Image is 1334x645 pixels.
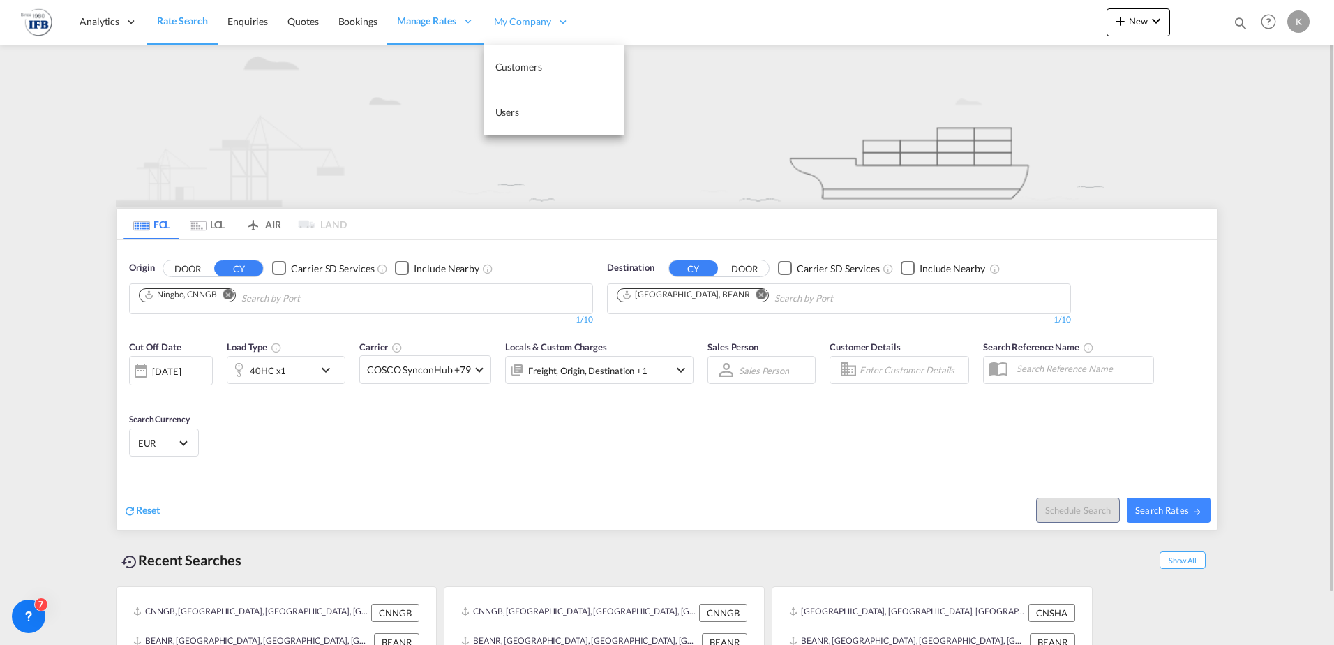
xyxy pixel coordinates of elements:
[607,261,654,275] span: Destination
[747,289,768,303] button: Remove
[1287,10,1310,33] div: K
[152,365,181,378] div: [DATE]
[1028,604,1075,622] div: CNSHA
[129,341,181,353] span: Cut Off Date
[1112,13,1129,29] md-icon: icon-plus 400-fg
[860,359,964,380] input: Enter Customer Details
[1135,505,1202,516] span: Search Rates
[227,15,268,27] span: Enquiries
[317,362,341,378] md-icon: icon-chevron-down
[241,288,374,310] input: Chips input.
[1257,10,1287,35] div: Help
[137,284,380,310] md-chips-wrap: Chips container. Use arrow keys to select chips.
[235,209,291,239] md-tab-item: AIR
[669,260,718,276] button: CY
[1127,498,1211,523] button: Search Ratesicon-arrow-right
[271,342,282,353] md-icon: icon-information-outline
[461,604,696,622] div: CNNGB, Ningbo, China, Greater China & Far East Asia, Asia Pacific
[123,503,160,519] div: icon-refreshReset
[622,289,753,301] div: Press delete to remove this chip.
[21,6,52,38] img: b4b53bb0256b11ee9ca18b7abc72fd7f.png
[133,604,368,622] div: CNNGB, Ningbo, China, Greater China & Far East Asia, Asia Pacific
[1036,498,1120,523] button: Note: By default Schedule search will only considerorigin ports, destination ports and cut off da...
[377,263,388,274] md-icon: Unchecked: Search for CY (Container Yard) services for all selected carriers.Checked : Search for...
[144,289,217,301] div: Ningbo, CNNGB
[720,260,769,276] button: DOOR
[214,289,235,303] button: Remove
[901,261,985,276] md-checkbox: Checkbox No Ink
[136,504,160,516] span: Reset
[391,342,403,353] md-icon: The selected Trucker/Carrierwill be displayed in the rate results If the rates are from another f...
[117,240,1217,530] div: OriginDOOR CY Checkbox No InkUnchecked: Search for CY (Container Yard) services for all selected ...
[1160,551,1206,569] span: Show All
[291,262,374,276] div: Carrier SD Services
[129,414,190,424] span: Search Currency
[227,356,345,384] div: 40HC x1icon-chevron-down
[505,356,694,384] div: Freight Origin Destination Factory Stuffingicon-chevron-down
[673,362,689,378] md-icon: icon-chevron-down
[227,341,282,353] span: Load Type
[129,384,140,403] md-datepicker: Select
[359,341,403,353] span: Carrier
[1192,507,1202,517] md-icon: icon-arrow-right
[129,314,593,326] div: 1/10
[830,341,900,353] span: Customer Details
[495,61,542,73] span: Customers
[494,15,551,29] span: My Company
[137,433,191,453] md-select: Select Currency: € EUREuro
[774,288,907,310] input: Chips input.
[505,341,607,353] span: Locals & Custom Charges
[123,209,347,239] md-pagination-wrapper: Use the left and right arrow keys to navigate between tabs
[129,356,213,385] div: [DATE]
[528,361,647,380] div: Freight Origin Destination Factory Stuffing
[883,263,894,274] md-icon: Unchecked: Search for CY (Container Yard) services for all selected carriers.Checked : Search for...
[482,263,493,274] md-icon: Unchecked: Ignores neighbouring ports when fetching rates.Checked : Includes neighbouring ports w...
[367,363,471,377] span: COSCO SynconHub +79
[138,437,177,450] span: EUR
[983,341,1094,353] span: Search Reference Name
[707,341,758,353] span: Sales Person
[395,261,479,276] md-checkbox: Checkbox No Ink
[144,289,220,301] div: Press delete to remove this chip.
[615,284,913,310] md-chips-wrap: Chips container. Use arrow keys to select chips.
[129,261,154,275] span: Origin
[789,604,1025,622] div: CNSHA, Shanghai, China, Greater China & Far East Asia, Asia Pacific
[1148,13,1164,29] md-icon: icon-chevron-down
[797,262,880,276] div: Carrier SD Services
[338,15,377,27] span: Bookings
[214,260,263,276] button: CY
[699,604,747,622] div: CNNGB
[622,289,750,301] div: Antwerp, BEANR
[737,360,790,380] md-select: Sales Person
[1233,15,1248,36] div: icon-magnify
[1112,15,1164,27] span: New
[1233,15,1248,31] md-icon: icon-magnify
[484,90,624,135] a: Users
[179,209,235,239] md-tab-item: LCL
[1257,10,1280,34] span: Help
[163,260,212,276] button: DOOR
[397,14,456,28] span: Manage Rates
[157,15,208,27] span: Rate Search
[123,209,179,239] md-tab-item: FCL
[116,544,247,576] div: Recent Searches
[778,261,880,276] md-checkbox: Checkbox No Ink
[287,15,318,27] span: Quotes
[495,106,520,118] span: Users
[414,262,479,276] div: Include Nearby
[920,262,985,276] div: Include Nearby
[1010,358,1153,379] input: Search Reference Name
[272,261,374,276] md-checkbox: Checkbox No Ink
[1107,8,1170,36] button: icon-plus 400-fgNewicon-chevron-down
[80,15,119,29] span: Analytics
[121,554,138,570] md-icon: icon-backup-restore
[245,216,262,227] md-icon: icon-airplane
[371,604,419,622] div: CNNGB
[123,505,136,517] md-icon: icon-refresh
[607,314,1071,326] div: 1/10
[116,45,1218,207] img: new-FCL.png
[250,361,286,380] div: 40HC x1
[989,263,1000,274] md-icon: Unchecked: Ignores neighbouring ports when fetching rates.Checked : Includes neighbouring ports w...
[484,45,624,90] a: Customers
